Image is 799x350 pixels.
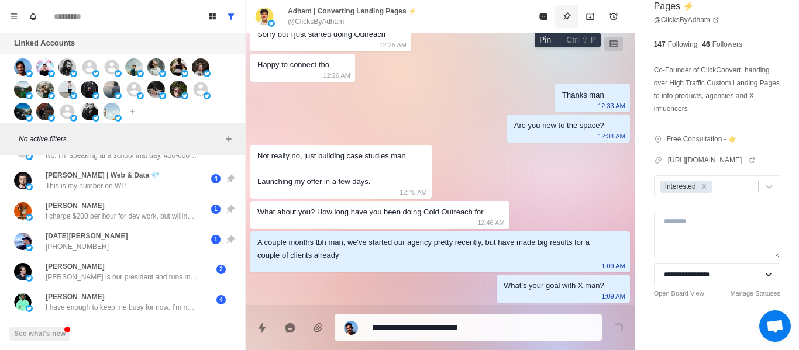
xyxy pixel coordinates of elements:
[58,81,76,98] img: picture
[204,70,211,77] img: picture
[601,259,625,272] p: 1:09 AM
[46,181,126,191] p: This is my number on WP
[204,92,211,99] img: picture
[730,289,780,299] a: Manage Statuses
[667,134,737,144] p: Free Consultation - 👉
[662,181,698,193] div: Interested
[14,172,32,189] img: picture
[159,70,166,77] img: picture
[222,132,236,146] button: Add filters
[257,150,406,188] div: Not really no, just building case studies man Launching my offer in a few days.
[323,69,350,82] p: 12:26 AM
[70,115,77,122] img: picture
[36,81,54,98] img: picture
[46,292,105,302] p: [PERSON_NAME]
[306,316,330,339] button: Add media
[14,58,32,76] img: picture
[759,310,791,342] a: Open chat
[36,58,54,76] img: picture
[26,115,33,122] img: picture
[211,174,221,183] span: 4
[36,103,54,120] img: picture
[181,92,188,99] img: picture
[81,103,98,120] img: picture
[555,5,578,28] button: Pin
[46,261,105,272] p: [PERSON_NAME]
[654,289,704,299] a: Open Board View
[514,119,604,132] div: Are you new to the space?
[103,103,120,120] img: picture
[115,115,122,122] img: picture
[532,5,555,28] button: Mark as read
[668,39,698,50] p: Following
[19,134,222,144] p: No active filters
[115,70,122,77] img: picture
[222,7,240,26] button: Show all conversations
[92,115,99,122] img: picture
[268,20,275,27] img: picture
[598,99,625,112] p: 12:33 AM
[379,39,406,51] p: 12:25 AM
[92,92,99,99] img: picture
[211,205,221,214] span: 1
[26,244,33,251] img: picture
[216,295,226,304] span: 4
[5,7,23,26] button: Menu
[192,58,209,76] img: picture
[702,39,710,50] p: 46
[170,81,187,98] img: picture
[26,70,33,77] img: picture
[46,170,160,181] p: [PERSON_NAME] | Web & Data 💎
[92,70,99,77] img: picture
[115,92,122,99] img: picture
[698,181,711,193] div: Remove Interested
[147,58,165,76] img: picture
[26,183,33,190] img: picture
[216,265,226,274] span: 2
[26,153,33,160] img: picture
[70,92,77,99] img: picture
[181,70,188,77] img: picture
[46,200,105,211] p: [PERSON_NAME]
[14,233,32,250] img: picture
[257,236,604,262] div: A couple months tbh man, we've started our agency pretty recently, but have made big results for ...
[46,241,109,252] p: [PHONE_NUMBER]
[46,302,198,313] p: I have enough to keep me busy for now. I’m not completely booked but I’m also not at 0. I have a ...
[48,70,55,77] img: picture
[255,7,274,26] img: picture
[26,214,33,221] img: picture
[278,316,302,339] button: Reply with AI
[477,216,504,229] p: 12:46 AM
[344,321,358,335] img: picture
[23,7,42,26] button: Notifications
[14,37,75,49] p: Linked Accounts
[46,231,128,241] p: [DATE][PERSON_NAME]
[14,263,32,280] img: picture
[26,305,33,312] img: picture
[288,6,417,16] p: Adham | Converting Landing Pages ⚡️
[58,58,76,76] img: picture
[712,39,742,50] p: Followers
[137,92,144,99] img: picture
[288,16,344,27] p: @ClicksByAdham
[125,58,143,76] img: picture
[137,70,144,77] img: picture
[607,316,630,339] button: Send message
[159,92,166,99] img: picture
[399,186,426,199] p: 12:45 AM
[257,206,484,219] div: What about you? How long have you been doing Cold Outreach for
[170,58,187,76] img: picture
[81,81,98,98] img: picture
[26,275,33,282] img: picture
[147,81,165,98] img: picture
[46,150,198,161] p: No. I'm speaking at a school that day. 430-600 pm
[654,15,719,25] a: @ClicksByAdham
[48,92,55,99] img: picture
[48,115,55,122] img: picture
[668,155,756,165] a: [URL][DOMAIN_NAME]
[125,105,139,119] button: Add account
[601,290,625,303] p: 1:09 AM
[257,28,385,41] div: Sorry but i just started doing Outreach
[70,70,77,77] img: picture
[9,327,70,341] button: See what's new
